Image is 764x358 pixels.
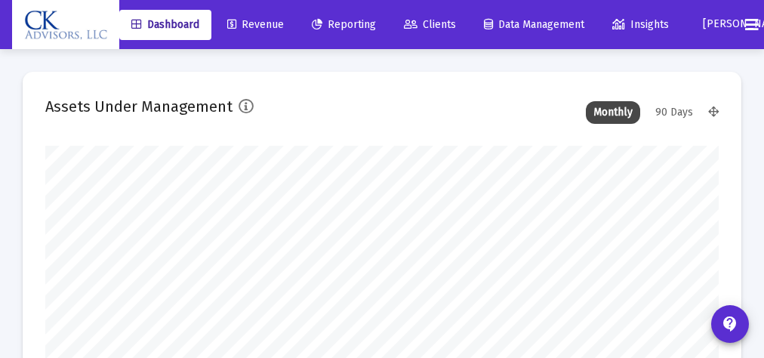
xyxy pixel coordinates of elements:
a: Revenue [215,10,296,40]
span: Revenue [227,18,284,31]
img: Dashboard [23,10,108,40]
a: Reporting [300,10,388,40]
div: 90 Days [648,101,701,124]
div: Monthly [586,101,640,124]
button: [PERSON_NAME] [685,9,733,39]
span: Dashboard [131,18,199,31]
a: Data Management [472,10,596,40]
h2: Assets Under Management [45,94,233,119]
span: Data Management [484,18,584,31]
a: Clients [392,10,468,40]
a: Dashboard [119,10,211,40]
a: Insights [600,10,681,40]
span: Clients [404,18,456,31]
mat-icon: contact_support [721,315,739,333]
span: Insights [612,18,669,31]
span: Reporting [312,18,376,31]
